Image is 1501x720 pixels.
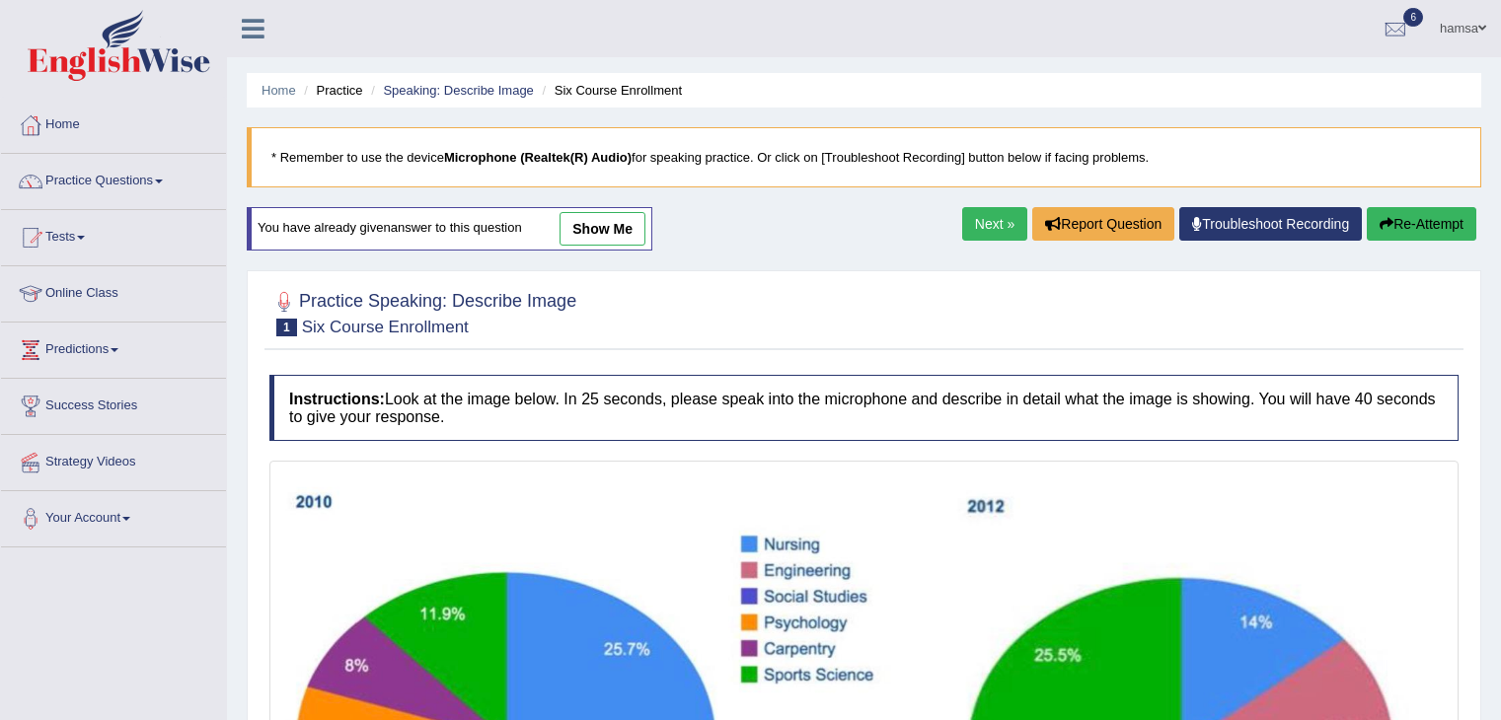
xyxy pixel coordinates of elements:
[247,127,1481,187] blockquote: * Remember to use the device for speaking practice. Or click on [Troubleshoot Recording] button b...
[1,323,226,372] a: Predictions
[1,98,226,147] a: Home
[1179,207,1362,241] a: Troubleshoot Recording
[1,435,226,484] a: Strategy Videos
[1,154,226,203] a: Practice Questions
[1,491,226,540] a: Your Account
[537,81,682,100] li: Six Course Enrollment
[289,391,385,407] b: Instructions:
[1,379,226,428] a: Success Stories
[269,287,576,336] h2: Practice Speaking: Describe Image
[1367,207,1476,241] button: Re-Attempt
[1032,207,1174,241] button: Report Question
[1403,8,1423,27] span: 6
[302,318,469,336] small: Six Course Enrollment
[299,81,362,100] li: Practice
[276,319,297,336] span: 1
[247,207,652,251] div: You have already given answer to this question
[269,375,1459,441] h4: Look at the image below. In 25 seconds, please speak into the microphone and describe in detail w...
[1,210,226,259] a: Tests
[444,150,632,165] b: Microphone (Realtek(R) Audio)
[262,83,296,98] a: Home
[560,212,645,246] a: show me
[1,266,226,316] a: Online Class
[962,207,1027,241] a: Next »
[383,83,533,98] a: Speaking: Describe Image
